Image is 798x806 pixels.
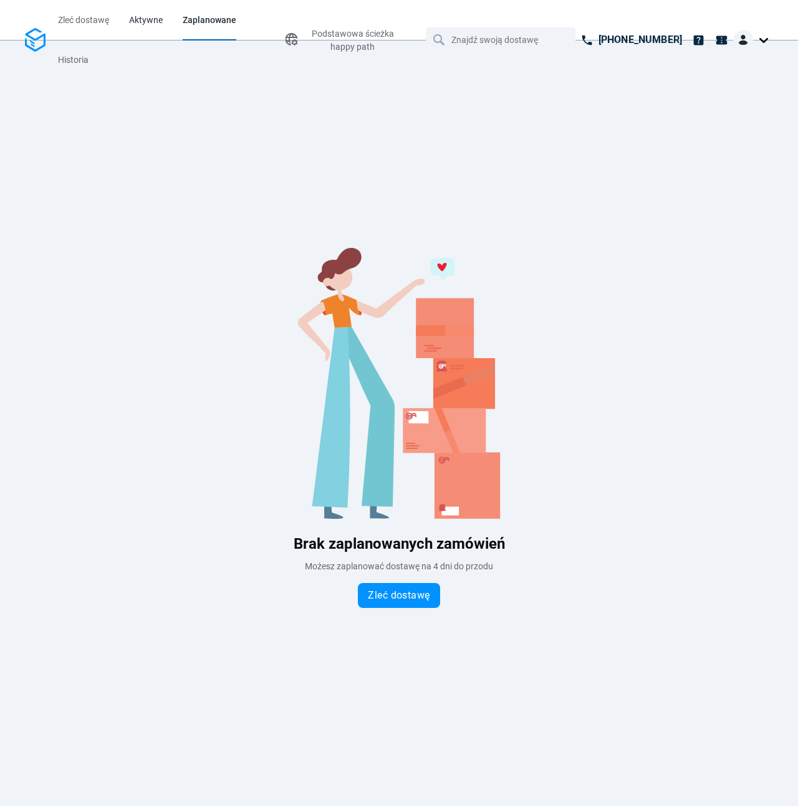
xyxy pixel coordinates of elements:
[368,590,430,600] span: Zleć dostawę
[305,561,493,571] span: Możesz zaplanować dostawę na 4 dni do przodu
[273,20,416,60] button: Podstawowa ścieżka happy path
[451,28,552,52] input: Znajdź swoją dostawę
[358,583,440,608] button: Zleć dostawę
[575,27,687,52] a: [PHONE_NUMBER]
[212,239,586,519] img: Blank slate
[733,30,753,50] img: Client
[129,15,163,25] span: Aktywne
[294,535,505,552] span: Brak zaplanowanych zamówień
[312,29,394,52] span: Podstawowa ścieżka happy path
[58,15,109,25] span: Zleć dostawę
[598,32,682,47] p: [PHONE_NUMBER]
[183,15,236,25] span: Zaplanowane
[25,28,46,52] img: Logo
[58,55,89,65] span: Historia
[58,40,89,80] a: Historia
